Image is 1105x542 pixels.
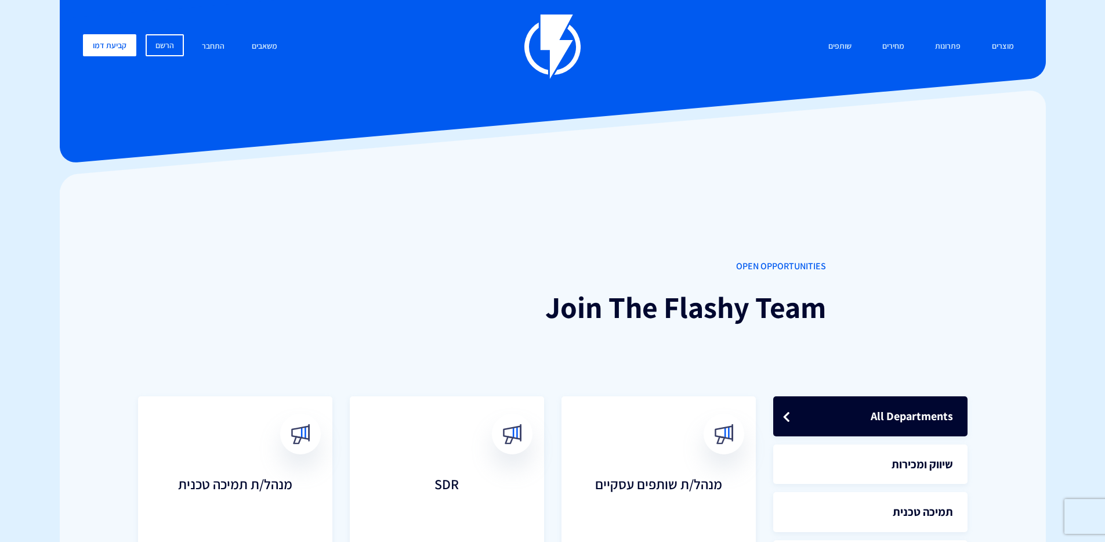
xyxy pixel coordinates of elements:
a: התחבר [193,34,233,59]
h1: Join The Flashy Team [279,291,826,324]
a: All Departments [773,396,968,436]
img: broadcast.svg [502,424,522,445]
a: תמיכה טכנית [773,492,968,532]
h3: מנהל/ת תמיכה טכנית [150,476,321,523]
a: שיווק ומכירות [773,445,968,485]
a: שותפים [820,34,860,59]
a: מחירים [874,34,913,59]
span: OPEN OPPORTUNITIES [279,260,826,273]
h3: מנהל/ת שותפים עסקיים [573,476,744,523]
a: הרשם [146,34,184,56]
img: broadcast.svg [713,424,734,445]
a: מוצרים [983,34,1023,59]
a: פתרונות [926,34,969,59]
h3: SDR [361,476,532,523]
a: משאבים [243,34,286,59]
a: קביעת דמו [83,34,136,56]
img: broadcast.svg [290,424,310,445]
